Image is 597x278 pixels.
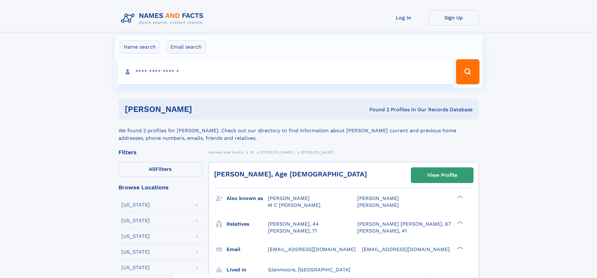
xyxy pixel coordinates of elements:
h3: Relatives [227,219,268,229]
span: M [250,150,254,155]
label: Name search [120,40,160,54]
h3: Also known as [227,193,268,204]
div: Found 2 Profiles In Our Records Database [281,106,473,113]
span: [EMAIL_ADDRESS][DOMAIN_NAME] [362,246,450,252]
a: [PERSON_NAME] [260,148,294,156]
a: [PERSON_NAME], 71 [268,228,317,234]
span: M C [PERSON_NAME] [268,202,321,208]
h3: Email [227,244,268,255]
div: Browse Locations [118,185,202,190]
div: ❯ [456,195,463,199]
span: [PERSON_NAME] [357,202,399,208]
label: Email search [166,40,206,54]
span: Glenmoore, [GEOGRAPHIC_DATA] [268,267,350,273]
a: View Profile [411,168,473,183]
label: Filters [118,162,202,177]
span: [PERSON_NAME] [268,195,310,201]
span: [EMAIL_ADDRESS][DOMAIN_NAME] [268,246,356,252]
a: [PERSON_NAME] [PERSON_NAME], 67 [357,221,451,228]
h3: Lived in [227,265,268,275]
div: [US_STATE] [121,249,150,254]
a: [PERSON_NAME], 44 [268,221,319,228]
div: [US_STATE] [121,218,150,223]
button: Search Button [456,59,479,84]
div: ❯ [456,220,463,224]
div: [US_STATE] [121,234,150,239]
span: All [149,166,155,172]
div: We found 2 profiles for [PERSON_NAME]. Check out our directory to find information about [PERSON_... [118,119,479,142]
span: [PERSON_NAME] [357,195,399,201]
span: [PERSON_NAME] [260,150,294,155]
input: search input [118,59,453,84]
img: Logo Names and Facts [118,10,209,27]
a: Names and Facts [209,148,243,156]
div: ❯ [456,246,463,250]
div: [US_STATE] [121,265,150,270]
a: M [250,148,254,156]
div: View Profile [427,168,457,182]
a: Log In [379,10,429,25]
span: [PERSON_NAME] [301,150,335,155]
div: Filters [118,149,202,155]
a: [PERSON_NAME], Age [DEMOGRAPHIC_DATA] [214,170,367,178]
div: [US_STATE] [121,202,150,207]
h1: [PERSON_NAME] [125,105,281,113]
a: Sign Up [429,10,479,25]
a: [PERSON_NAME], 41 [357,228,407,234]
